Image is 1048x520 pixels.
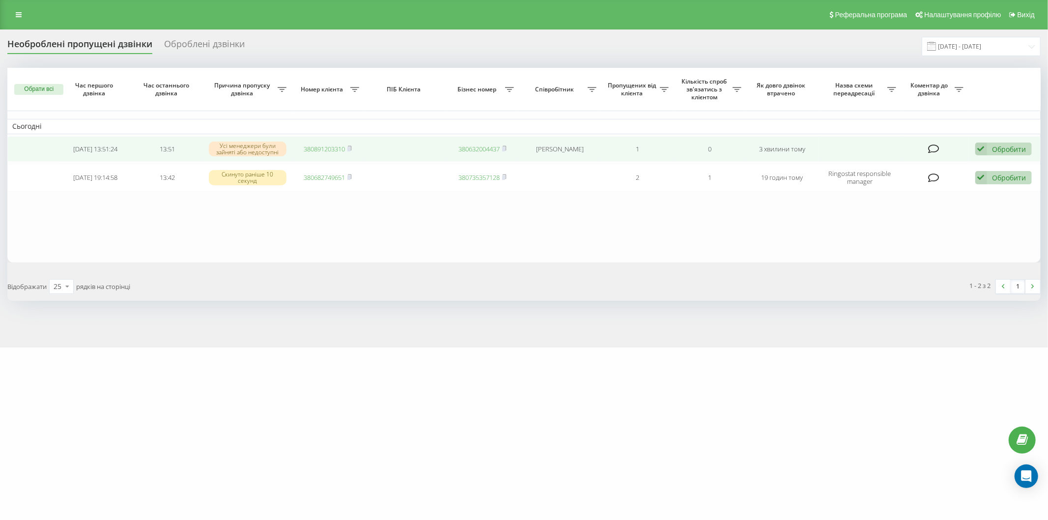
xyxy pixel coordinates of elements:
[458,144,500,153] a: 380632004437
[819,164,901,191] td: Ringostat responsible manager
[7,282,47,291] span: Відображати
[674,136,746,162] td: 0
[606,82,660,97] span: Пропущених від клієнта
[924,11,1001,19] span: Налаштування профілю
[67,82,123,97] span: Час першого дзвінка
[835,11,907,19] span: Реферальна програма
[1018,11,1035,19] span: Вихід
[906,82,955,97] span: Коментар до дзвінка
[679,78,732,101] span: Кількість спроб зв'язатись з клієнтом
[746,164,819,191] td: 19 годин тому
[209,142,286,156] div: Усі менеджери були зайняті або недоступні
[209,170,286,185] div: Скинуто раніше 10 секунд
[372,86,438,93] span: ПІБ Клієнта
[296,86,350,93] span: Номер клієнта
[7,119,1041,134] td: Сьогодні
[304,173,345,182] a: 380682749651
[59,164,131,191] td: [DATE] 19:14:58
[458,173,500,182] a: 380735357128
[131,136,203,162] td: 13:51
[14,84,63,95] button: Обрати всі
[601,164,674,191] td: 2
[76,282,130,291] span: рядків на сторінці
[754,82,810,97] span: Як довго дзвінок втрачено
[970,281,991,290] div: 1 - 2 з 2
[601,136,674,162] td: 1
[209,82,278,97] span: Причина пропуску дзвінка
[524,86,588,93] span: Співробітник
[54,282,61,291] div: 25
[519,136,601,162] td: [PERSON_NAME]
[59,136,131,162] td: [DATE] 13:51:24
[304,144,345,153] a: 380891203310
[1011,280,1025,293] a: 1
[140,82,196,97] span: Час останнього дзвінка
[992,173,1026,182] div: Обробити
[164,39,245,54] div: Оброблені дзвінки
[746,136,819,162] td: 3 хвилини тому
[7,39,152,54] div: Необроблені пропущені дзвінки
[131,164,203,191] td: 13:42
[674,164,746,191] td: 1
[1015,464,1038,488] div: Open Intercom Messenger
[992,144,1026,154] div: Обробити
[823,82,887,97] span: Назва схеми переадресації
[452,86,505,93] span: Бізнес номер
